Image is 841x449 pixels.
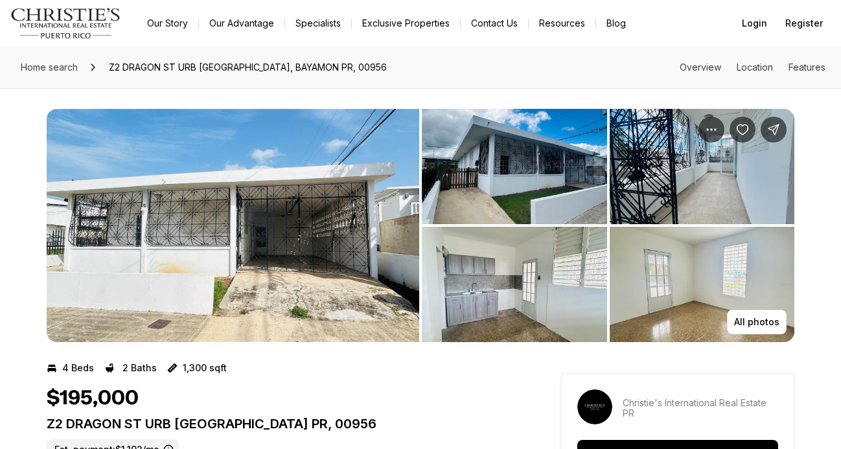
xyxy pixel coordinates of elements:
button: Property options [698,117,724,143]
button: View image gallery [422,109,607,224]
button: All photos [727,310,787,334]
button: View image gallery [47,109,419,342]
span: Home search [21,62,78,73]
p: 4 Beds [62,363,94,373]
a: Our Story [137,14,198,32]
a: Resources [529,14,595,32]
button: View image gallery [422,227,607,342]
a: Exclusive Properties [352,14,460,32]
button: Register [778,10,831,36]
button: View image gallery [610,227,795,342]
span: Login [742,18,767,29]
img: logo [10,8,121,39]
nav: Page section menu [680,62,825,73]
a: Specialists [285,14,351,32]
a: Skip to: Overview [680,62,721,73]
li: 1 of 5 [47,109,419,342]
button: View image gallery [610,109,795,224]
p: Christie's International Real Estate PR [623,398,778,419]
button: Contact Us [461,14,528,32]
a: Our Advantage [199,14,284,32]
li: 2 of 5 [422,109,794,342]
span: Z2 DRAGON ST URB [GEOGRAPHIC_DATA], BAYAMON PR, 00956 [104,57,392,78]
a: Skip to: Location [737,62,773,73]
button: Login [734,10,775,36]
span: Register [785,18,823,29]
p: 1,300 sqft [183,363,227,373]
a: Home search [16,57,83,78]
a: Blog [596,14,636,32]
h1: $195,000 [47,386,139,411]
button: Share Property: Z2 DRAGON ST URB LOMAS VERDES [761,117,787,143]
div: Listing Photos [47,109,794,342]
p: Z2 DRAGON ST URB [GEOGRAPHIC_DATA] PR, 00956 [47,416,514,432]
button: Save Property: Z2 DRAGON ST URB LOMAS VERDES [730,117,755,143]
p: 2 Baths [122,363,157,373]
a: Skip to: Features [789,62,825,73]
p: All photos [734,317,779,327]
